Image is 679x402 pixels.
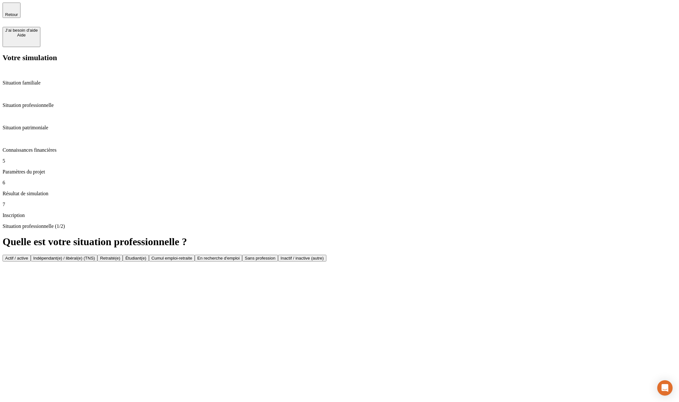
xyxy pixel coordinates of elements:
div: Cumul emploi-retraite [151,256,192,261]
div: Actif / active [5,256,28,261]
p: Situation patrimoniale [3,125,676,131]
p: Inscription [3,213,676,218]
p: 5 [3,158,676,164]
button: Actif / active [3,255,31,261]
div: Indépendant(e) / libéral(e) (TNS) [33,256,95,261]
button: En recherche d'emploi [195,255,242,261]
div: Sans profession [245,256,275,261]
div: Retraité(e) [100,256,120,261]
h1: Quelle est votre situation professionnelle ? [3,236,676,248]
p: Connaissances financières [3,147,676,153]
button: Retraité(e) [97,255,123,261]
p: Situation professionnelle [3,102,676,108]
span: Retour [5,12,18,17]
div: En recherche d'emploi [197,256,240,261]
div: Open Intercom Messenger [657,380,673,396]
div: Étudiant(e) [125,256,146,261]
p: Situation professionnelle (1/2) [3,223,676,229]
h2: Votre simulation [3,53,676,62]
button: Retour [3,3,20,18]
button: J’ai besoin d'aideAide [3,27,40,47]
div: Inactif / inactive (autre) [281,256,324,261]
button: Indépendant(e) / libéral(e) (TNS) [31,255,98,261]
p: Situation familiale [3,80,676,86]
div: Aide [5,33,38,37]
p: 6 [3,180,676,186]
button: Étudiant(e) [123,255,149,261]
div: J’ai besoin d'aide [5,28,38,33]
p: 7 [3,202,676,207]
button: Inactif / inactive (autre) [278,255,326,261]
button: Cumul emploi-retraite [149,255,195,261]
button: Sans profession [242,255,278,261]
p: Paramètres du projet [3,169,676,175]
p: Résultat de simulation [3,191,676,197]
